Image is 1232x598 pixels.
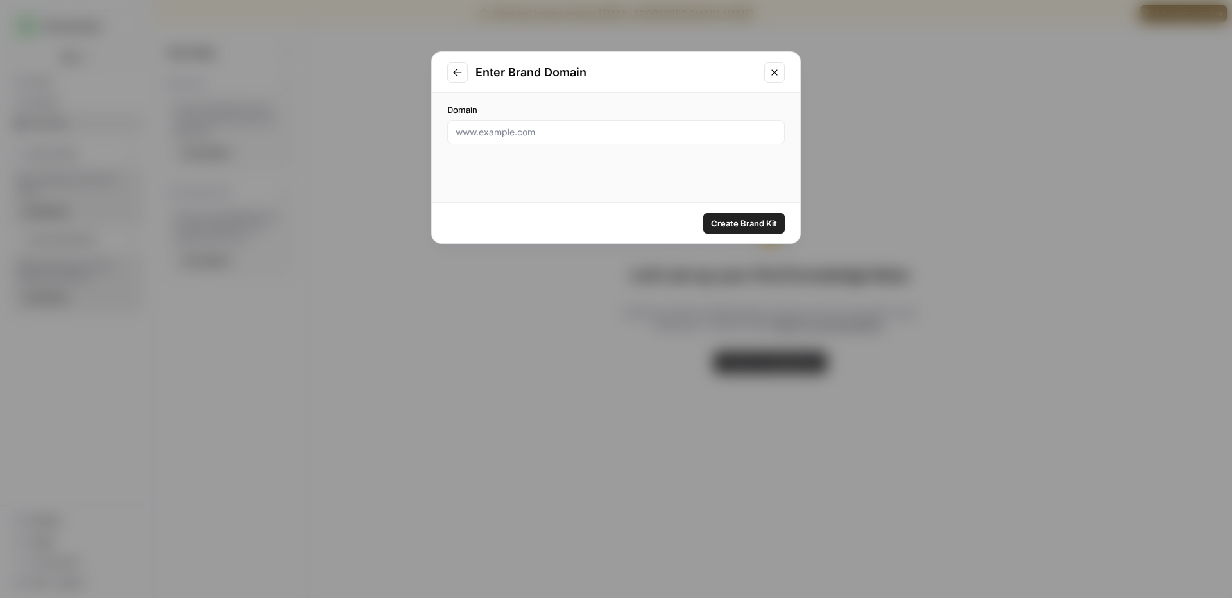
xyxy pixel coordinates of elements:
[447,103,785,116] label: Domain
[703,213,785,234] button: Create Brand Kit
[764,62,785,83] button: Close modal
[456,126,776,139] input: www.example.com
[475,64,757,81] h2: Enter Brand Domain
[447,62,468,83] button: Go to previous step
[711,217,777,230] span: Create Brand Kit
